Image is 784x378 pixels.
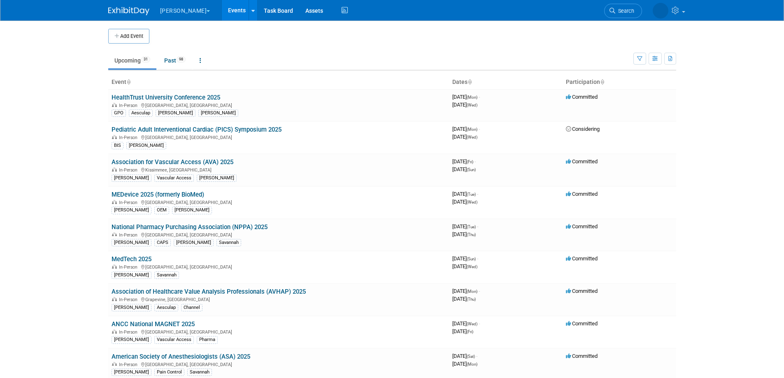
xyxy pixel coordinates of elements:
[112,199,446,205] div: [GEOGRAPHIC_DATA], [GEOGRAPHIC_DATA]
[141,56,150,63] span: 31
[119,362,140,367] span: In-Person
[216,239,241,246] div: Savannah
[156,109,195,117] div: [PERSON_NAME]
[112,336,151,343] div: [PERSON_NAME]
[467,289,477,294] span: (Mon)
[452,158,476,165] span: [DATE]
[112,174,151,182] div: [PERSON_NAME]
[476,353,477,359] span: -
[112,369,151,376] div: [PERSON_NAME]
[112,320,195,328] a: ANCC National MAGNET 2025
[452,166,476,172] span: [DATE]
[112,200,117,204] img: In-Person Event
[197,336,218,343] div: Pharma
[449,75,563,89] th: Dates
[174,239,214,246] div: [PERSON_NAME]
[112,94,220,101] a: HealthTrust University Conference 2025
[112,297,117,301] img: In-Person Event
[119,103,140,108] span: In-Person
[452,94,480,100] span: [DATE]
[479,320,480,327] span: -
[108,53,156,68] a: Upcoming31
[452,191,478,197] span: [DATE]
[112,191,204,198] a: MEDevice 2025 (formerly BioMed)
[452,199,477,205] span: [DATE]
[566,255,598,262] span: Committed
[112,166,446,173] div: Kissimmee, [GEOGRAPHIC_DATA]
[477,191,478,197] span: -
[467,200,477,204] span: (Wed)
[467,167,476,172] span: (Sun)
[467,329,473,334] span: (Fri)
[112,135,117,139] img: In-Person Event
[112,223,268,231] a: National Pharmacy Purchasing Association (NPPA) 2025
[566,191,598,197] span: Committed
[112,126,281,133] a: Pediatric Adult Interventional Cardiac (PICS) Symposium 2025
[119,200,140,205] span: In-Person
[452,296,476,302] span: [DATE]
[112,329,117,334] img: In-Person Event
[467,127,477,132] span: (Mon)
[112,232,117,237] img: In-Person Event
[112,255,151,263] a: MedTech 2025
[563,75,676,89] th: Participation
[112,142,123,149] div: BIS
[112,158,233,166] a: Association for Vascular Access (AVA) 2025
[467,322,477,326] span: (Wed)
[467,257,476,261] span: (Sun)
[119,135,140,140] span: In-Person
[119,167,140,173] span: In-Person
[467,232,476,237] span: (Thu)
[172,206,212,214] div: [PERSON_NAME]
[452,126,480,132] span: [DATE]
[126,79,130,85] a: Sort by Event Name
[452,353,477,359] span: [DATE]
[119,232,140,238] span: In-Person
[197,174,237,182] div: [PERSON_NAME]
[615,8,634,14] span: Search
[129,109,153,117] div: Aesculap
[452,231,476,237] span: [DATE]
[566,94,598,100] span: Committed
[600,79,604,85] a: Sort by Participation Type
[467,225,476,229] span: (Tue)
[112,109,126,117] div: GPO
[475,158,476,165] span: -
[566,223,598,230] span: Committed
[154,369,184,376] div: Pain Control
[566,288,598,294] span: Committed
[108,75,449,89] th: Event
[154,271,179,279] div: Savannah
[566,158,598,165] span: Committed
[467,354,475,359] span: (Sat)
[112,362,117,366] img: In-Person Event
[479,94,480,100] span: -
[467,160,473,164] span: (Fri)
[108,7,149,15] img: ExhibitDay
[119,329,140,335] span: In-Person
[467,297,476,301] span: (Thu)
[108,29,149,44] button: Add Event
[154,304,178,311] div: Aesculap
[154,336,194,343] div: Vascular Access
[468,79,472,85] a: Sort by Start Date
[467,95,477,100] span: (Mon)
[566,320,598,327] span: Committed
[477,255,478,262] span: -
[119,297,140,302] span: In-Person
[452,288,480,294] span: [DATE]
[112,328,446,335] div: [GEOGRAPHIC_DATA], [GEOGRAPHIC_DATA]
[187,369,212,376] div: Savannah
[479,126,480,132] span: -
[154,174,194,182] div: Vascular Access
[452,102,477,108] span: [DATE]
[112,231,446,238] div: [GEOGRAPHIC_DATA], [GEOGRAPHIC_DATA]
[477,223,478,230] span: -
[112,134,446,140] div: [GEOGRAPHIC_DATA], [GEOGRAPHIC_DATA]
[112,239,151,246] div: [PERSON_NAME]
[452,361,477,367] span: [DATE]
[452,255,478,262] span: [DATE]
[452,134,477,140] span: [DATE]
[112,296,446,302] div: Grapevine, [GEOGRAPHIC_DATA]
[467,264,477,269] span: (Wed)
